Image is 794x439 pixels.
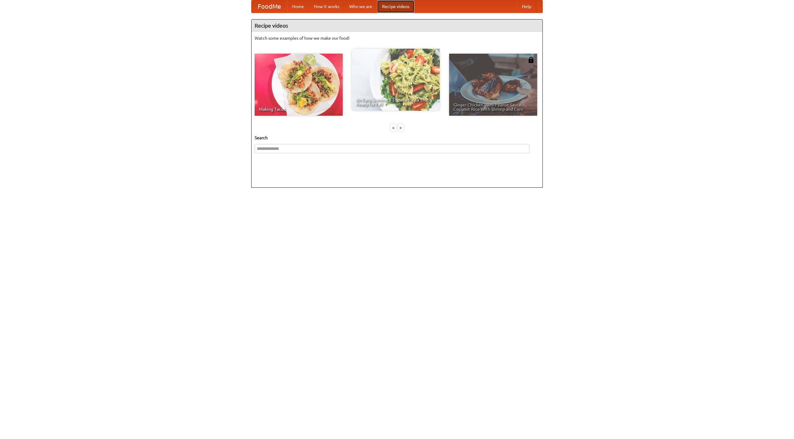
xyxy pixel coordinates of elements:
a: Recipe videos [377,0,414,13]
h4: Recipe videos [252,20,542,32]
p: Watch some examples of how we make our food! [255,35,539,41]
div: » [398,124,404,132]
a: Help [517,0,536,13]
span: Making Tacos [259,107,338,111]
a: How it works [309,0,344,13]
span: An Easy, Summery Tomato Pasta That's Ready for Fall [356,98,435,106]
a: Making Tacos [255,54,343,116]
img: 483408.png [528,57,534,63]
a: An Easy, Summery Tomato Pasta That's Ready for Fall [352,49,440,111]
a: Home [287,0,309,13]
a: FoodMe [252,0,287,13]
div: « [390,124,396,132]
a: Who we are [344,0,377,13]
h5: Search [255,135,539,141]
